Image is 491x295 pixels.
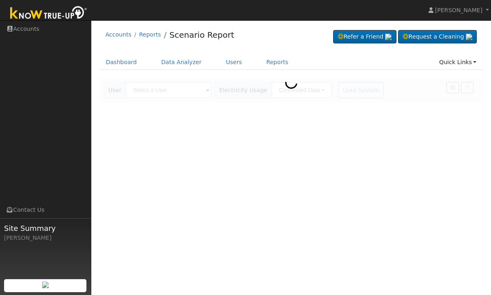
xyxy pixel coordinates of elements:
[155,55,208,70] a: Data Analyzer
[433,55,482,70] a: Quick Links
[260,55,294,70] a: Reports
[169,30,234,40] a: Scenario Report
[42,282,49,288] img: retrieve
[6,4,91,23] img: Know True-Up
[435,7,482,13] span: [PERSON_NAME]
[398,30,477,44] a: Request a Cleaning
[4,234,87,242] div: [PERSON_NAME]
[106,31,131,38] a: Accounts
[100,55,143,70] a: Dashboard
[139,31,161,38] a: Reports
[333,30,396,44] a: Refer a Friend
[466,34,472,40] img: retrieve
[385,34,392,40] img: retrieve
[4,223,87,234] span: Site Summary
[220,55,248,70] a: Users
